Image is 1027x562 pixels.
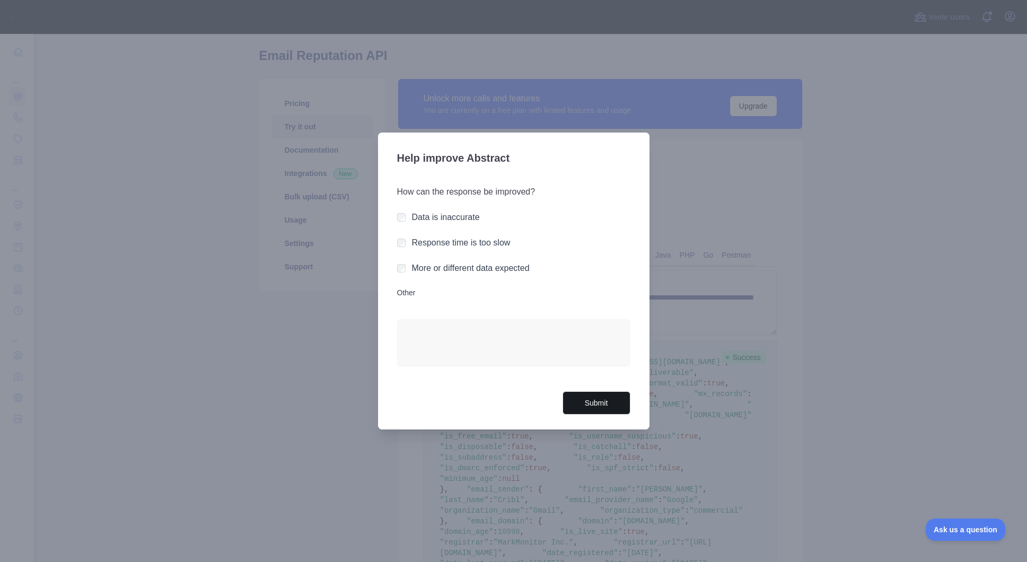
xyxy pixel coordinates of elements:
[397,145,630,173] h3: Help improve Abstract
[412,213,480,222] label: Data is inaccurate
[926,519,1006,541] iframe: Toggle Customer Support
[412,238,511,247] label: Response time is too slow
[563,391,630,415] button: Submit
[397,186,630,198] h3: How can the response be improved?
[412,264,530,273] label: More or different data expected
[397,287,630,298] label: Other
